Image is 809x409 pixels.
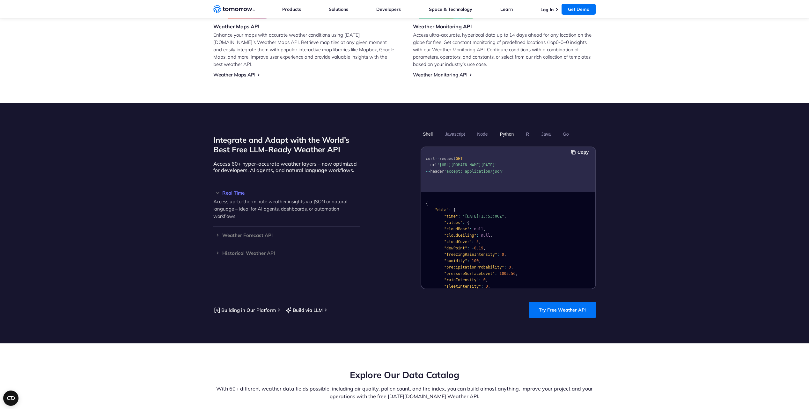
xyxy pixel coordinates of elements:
[497,129,516,140] button: Python
[213,135,360,154] h2: Integrate and Adapt with the World’s Best Free LLM-Ready Weather API
[504,214,506,219] span: ,
[469,227,472,231] span: :
[213,4,255,14] a: Home link
[213,31,396,68] p: Enhance your maps with accurate weather conditions using [DATE][DOMAIN_NAME]’s Weather Maps API. ...
[421,129,435,140] button: Shell
[444,246,467,250] span: "dewPoint"
[515,271,518,276] span: ,
[282,6,301,12] a: Products
[430,169,444,174] span: header
[430,163,437,167] span: url
[444,259,467,263] span: "humidity"
[511,265,513,269] span: ,
[376,6,401,12] a: Developers
[458,214,460,219] span: :
[444,278,478,282] span: "rainIntensity"
[483,246,485,250] span: ,
[444,214,458,219] span: "time"
[475,129,490,140] button: Node
[499,271,516,276] span: 1005.56
[435,208,448,212] span: "data"
[467,220,469,225] span: {
[472,246,474,250] span: -
[472,240,474,244] span: :
[541,7,554,12] a: Log In
[474,227,483,231] span: null
[539,129,553,140] button: Java
[479,240,481,244] span: ,
[490,233,492,238] span: ,
[213,161,360,173] p: Access 60+ hyper-accurate weather layers – now optimized for developers, AI agents, and natural l...
[3,391,18,406] button: Open CMP widget
[426,169,430,174] span: --
[429,6,472,12] a: Space & Technology
[571,149,591,156] button: Copy
[504,265,506,269] span: :
[213,72,255,78] a: Weather Maps API
[213,190,360,195] h3: Real Time
[213,23,283,30] h3: Weather Maps API
[462,214,504,219] span: "[DATE]T13:53:00Z"
[439,156,456,161] span: request
[444,240,472,244] span: "cloudCover"
[497,252,499,257] span: :
[444,233,476,238] span: "cloudCeiling"
[483,227,485,231] span: ,
[483,278,485,282] span: 0
[285,306,323,314] a: Build via LLM
[509,265,511,269] span: 0
[444,284,481,289] span: "sleetIntensity"
[426,156,435,161] span: curl
[479,278,481,282] span: :
[476,233,478,238] span: :
[453,208,455,212] span: {
[444,265,504,269] span: "precipitationProbability"
[500,6,513,12] a: Learn
[213,233,360,238] h3: Weather Forecast API
[437,163,497,167] span: '[URL][DOMAIN_NAME][DATE]'
[495,271,497,276] span: :
[213,251,360,255] h3: Historical Weather API
[213,306,276,314] a: Building in Our Platform
[476,240,478,244] span: 5
[443,129,467,140] button: Javascript
[426,201,428,206] span: {
[524,129,531,140] button: R
[485,284,488,289] span: 0
[529,302,596,318] a: Try Free Weather API
[481,233,490,238] span: null
[444,169,504,174] span: 'accept: application/json'
[329,6,348,12] a: Solutions
[479,259,481,263] span: ,
[444,227,469,231] span: "cloudBase"
[213,369,596,381] h2: Explore Our Data Catalog
[413,23,474,30] h3: Weather Monitoring API
[562,4,596,15] a: Get Demo
[467,246,469,250] span: :
[444,252,497,257] span: "freezingRainIntensity"
[449,208,451,212] span: :
[488,284,490,289] span: ,
[444,220,462,225] span: "values"
[485,278,488,282] span: ,
[413,72,467,78] a: Weather Monitoring API
[444,271,495,276] span: "pressureSurfaceLevel"
[472,259,479,263] span: 100
[481,284,483,289] span: :
[560,129,571,140] button: Go
[426,163,430,167] span: --
[462,220,465,225] span: :
[435,156,439,161] span: --
[455,156,462,161] span: GET
[502,252,504,257] span: 0
[213,198,360,220] p: Access up-to-the-minute weather insights via JSON or natural language – ideal for AI agents, dash...
[504,252,506,257] span: ,
[467,259,469,263] span: :
[474,246,483,250] span: 0.19
[413,31,596,68] p: Access ultra-accurate, hyperlocal data up to 14 days ahead for any location on the globe for free...
[213,385,596,400] p: With 60+ different weather data fields possible, including air quality, pollen count, and fire in...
